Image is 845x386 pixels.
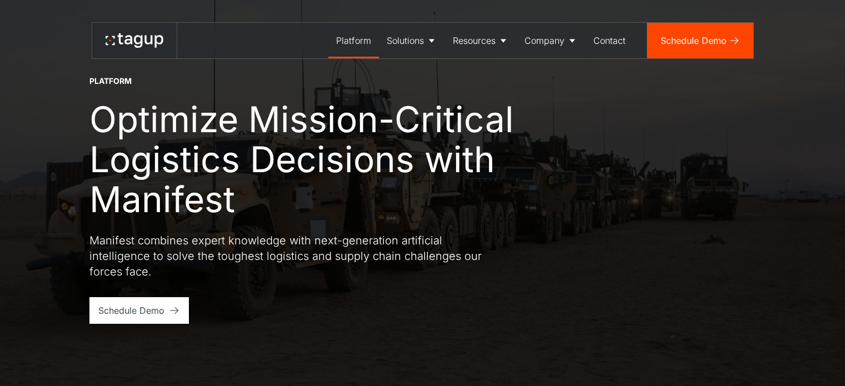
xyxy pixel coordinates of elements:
[89,233,489,279] p: Manifest combines expert knowledge with next-generation artificial intelligence to solve the toug...
[89,297,189,324] a: Schedule Demo
[445,23,517,58] a: Resources
[379,23,445,58] a: Solutions
[328,23,379,58] a: Platform
[336,34,371,47] div: Platform
[387,34,424,47] div: Solutions
[593,34,626,47] div: Contact
[89,99,556,219] h1: Optimize Mission-Critical Logistics Decisions with Manifest
[453,34,496,47] div: Resources
[89,76,132,87] div: Platform
[586,23,633,58] a: Contact
[98,304,164,317] div: Schedule Demo
[661,34,727,47] div: Schedule Demo
[517,23,586,58] a: Company
[647,23,753,58] a: Schedule Demo
[524,34,564,47] div: Company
